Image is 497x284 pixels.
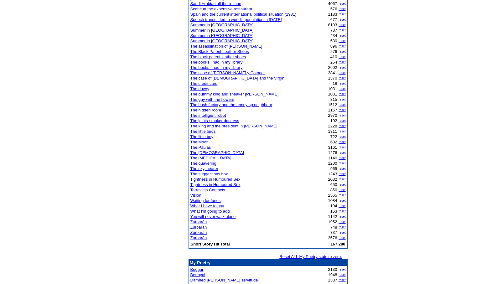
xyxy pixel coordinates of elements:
a: The case of [DEMOGRAPHIC_DATA] and the Virgin [190,76,285,80]
a: reset [339,114,345,117]
a: The hash factory and the annoying neighbour [190,102,272,107]
a: reset [339,108,345,112]
font: 748 [330,225,337,230]
a: Zurbarán [190,225,207,230]
a: reset [339,82,345,85]
a: reset [339,98,345,101]
font: 163 [330,209,337,214]
font: 787 [330,28,337,33]
font: 677 [330,17,337,22]
a: The assassination of [PERSON_NAME] [190,44,262,49]
font: 965 [330,166,337,171]
a: The books I had in my library [190,60,243,65]
a: Beggar [190,267,204,272]
a: Summer in [GEOGRAPHIC_DATA] [190,39,254,43]
a: Summer in [GEOGRAPHIC_DATA] [190,23,254,27]
font: 1140 [328,156,337,160]
a: reset [339,172,345,176]
a: Tightness in Humoured Sex [190,182,241,187]
font: 722 [330,134,337,139]
a: The guy with the flowers [190,97,234,102]
a: The little boy [190,134,214,139]
font: 1948 [328,272,337,277]
font: 276 [330,49,337,54]
a: reset [339,178,345,181]
font: 3676 [328,235,337,240]
a: reset [339,209,345,213]
a: reset [339,50,345,53]
a: reset [339,236,345,240]
a: The [DEMOGRAPHIC_DATA] [190,150,244,155]
a: reset [339,183,345,186]
a: reset [339,273,345,276]
font: 264 [330,60,337,65]
font: 2032 [328,177,337,182]
font: 192 [330,118,337,123]
a: Torrevieja Contacts [190,188,225,192]
a: Summer in [GEOGRAPHIC_DATA] [190,33,254,38]
a: reset [339,199,345,202]
a: reset [339,23,345,27]
a: You will never walk alone [190,214,236,219]
font: 1200 [328,161,337,166]
font: 1370 [328,76,337,80]
p: My Poetry [190,260,346,265]
font: 2228 [328,124,337,128]
a: Spain and the current international political situation (1981) [190,12,297,17]
a: Zurbarán [190,235,207,240]
font: 1337 [328,278,337,282]
a: The [MEDICAL_DATA] [190,156,231,160]
font: 1081 [328,92,337,96]
a: reset [339,156,345,160]
a: reset [339,146,345,149]
font: 1952 [328,219,337,224]
a: reset [339,204,345,208]
a: reset [339,215,345,218]
a: The intelligent robot [190,113,226,118]
a: Betrayal [190,272,205,277]
font: 576 [330,7,337,11]
font: 1183 [328,12,337,17]
a: The dummy king and sneaker [PERSON_NAME] [190,92,279,96]
a: reset [339,130,345,133]
a: reset [339,34,345,37]
a: The sky, nearer [190,166,218,171]
font: 850 [330,188,337,192]
font: 3161 [328,145,337,150]
a: The books I had in my library [190,65,243,70]
a: reset [339,194,345,197]
font: 434 [330,33,337,38]
font: 1142 [328,214,337,219]
a: reset [339,225,345,229]
a: reset [339,231,345,234]
font: 194 [330,204,337,208]
font: 2130 [328,267,337,272]
a: reset [339,7,345,11]
a: Vision [190,193,201,198]
a: What I have to say [190,204,224,208]
a: reset [339,162,345,165]
font: 530 [330,39,337,43]
font: 650 [330,182,337,187]
a: reset [339,18,345,21]
font: 1084 [328,198,337,203]
font: 18 [333,81,337,86]
a: Saudi Arabian all the retinue [190,1,241,6]
a: Tightness in Humoured Sex [190,177,241,182]
a: Waiting for funds [190,198,221,203]
font: 8103 [328,23,337,27]
a: The quavering [190,161,216,166]
a: reset [339,124,345,128]
font: 410 [330,54,337,59]
a: reset [339,13,345,16]
font: 896 [330,44,337,49]
a: reset [339,66,345,69]
a: reset [339,140,345,144]
a: The dowry [190,86,210,91]
a: reset [339,268,345,271]
a: The king and the president in [PERSON_NAME] [190,124,277,128]
a: reset [339,103,345,106]
a: reset [339,135,345,138]
a: reset [339,76,345,80]
font: 3841 [328,70,337,75]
